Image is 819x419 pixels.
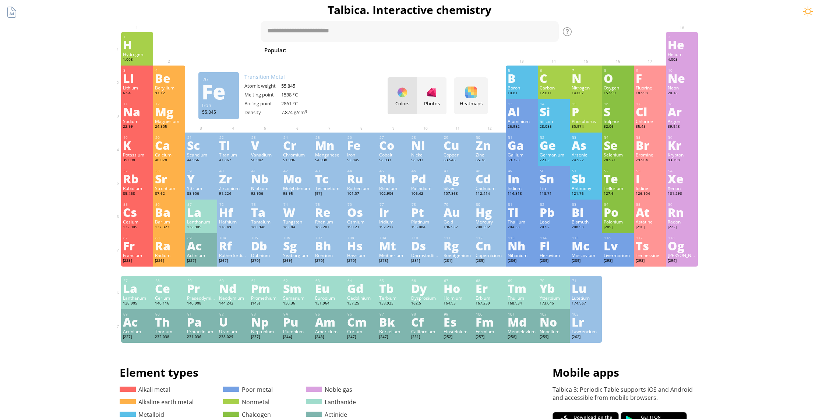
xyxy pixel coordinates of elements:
div: Zinc [476,152,504,158]
div: Ba [155,206,183,218]
div: 18 [668,102,696,106]
div: Sr [155,173,183,184]
div: 43 [315,169,343,173]
div: 36 [668,135,696,140]
div: Br [636,139,664,151]
div: 10.81 [508,91,536,96]
div: 35 [636,135,664,140]
a: Chalcogen [223,411,271,419]
div: 10 [668,68,696,73]
div: 74.922 [572,158,600,163]
div: 79.904 [636,158,664,163]
div: 73 [251,202,279,207]
div: V [251,139,279,151]
div: 16 [604,102,632,106]
div: Transition Metal [244,73,318,80]
div: Photos [417,100,446,107]
div: I [636,173,664,184]
div: Mo [283,173,311,184]
div: Sulphur [604,118,632,124]
div: Iodine [636,185,664,191]
div: 55 [123,202,151,207]
div: 4 [155,68,183,73]
div: 33 [572,135,600,140]
div: Bromine [636,152,664,158]
sub: 4 [435,50,438,55]
div: 26 [347,135,375,140]
div: 54 [668,169,696,173]
div: 84 [604,202,632,207]
div: 18.998 [636,91,664,96]
div: Antimony [572,185,600,191]
div: Al [508,106,536,117]
div: In [508,173,536,184]
div: Cu [444,139,472,151]
div: La [187,206,215,218]
span: [MEDICAL_DATA] [500,46,554,54]
div: Sodium [123,118,151,124]
div: Molybdenum [283,185,311,191]
sub: 2 [426,50,428,55]
div: 7.874 g/cm [281,109,318,116]
div: 12 [155,102,183,106]
div: Iron [347,152,375,158]
div: Osmium [347,219,375,225]
div: Phosphorus [572,118,600,124]
div: 27 [380,135,407,140]
div: Te [604,173,632,184]
a: Alkaline earth metal [120,398,194,406]
div: Arsenic [572,152,600,158]
div: 28.085 [540,124,568,130]
div: Cd [476,173,504,184]
div: Ge [540,139,568,151]
div: 91.224 [219,191,247,197]
div: Silver [444,185,472,191]
div: 55.845 [202,109,235,115]
div: 88.906 [187,191,215,197]
div: 95.95 [283,191,311,197]
div: 47.867 [219,158,247,163]
div: Scandium [187,152,215,158]
div: Zn [476,139,504,151]
div: Nitrogen [572,85,600,91]
div: Indium [508,185,536,191]
div: Pd [411,173,439,184]
div: 77 [380,202,407,207]
div: Na [123,106,151,117]
div: Boron [508,85,536,91]
div: 52 [604,169,632,173]
div: Zr [219,173,247,184]
div: Strontium [155,185,183,191]
div: Palladium [411,185,439,191]
div: Po [604,206,632,218]
div: Atomic weight [244,82,281,89]
div: 46 [412,169,439,173]
div: Mg [155,106,183,117]
div: 63.546 [444,158,472,163]
div: 131.293 [668,191,696,197]
div: 15 [572,102,600,106]
div: Yttrium [187,185,215,191]
div: 85 [636,202,664,207]
div: 121.76 [572,191,600,197]
div: Tantalum [251,219,279,225]
div: Magnesium [155,118,183,124]
div: 78.971 [604,158,632,163]
div: 102.906 [379,191,407,197]
div: Kr [668,139,696,151]
div: Bi [572,206,600,218]
div: 85.468 [123,191,151,197]
div: Oxygen [604,85,632,91]
div: B [508,72,536,84]
div: 39.098 [123,158,151,163]
div: 14 [540,102,568,106]
div: Fe [347,139,375,151]
div: Be [155,72,183,84]
div: 4.003 [668,57,696,63]
div: 54.938 [315,158,343,163]
div: 2861 °C [281,100,318,107]
div: Rb [123,173,151,184]
div: Potassium [123,152,151,158]
div: Melting point [244,91,281,98]
div: 107.868 [444,191,472,197]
